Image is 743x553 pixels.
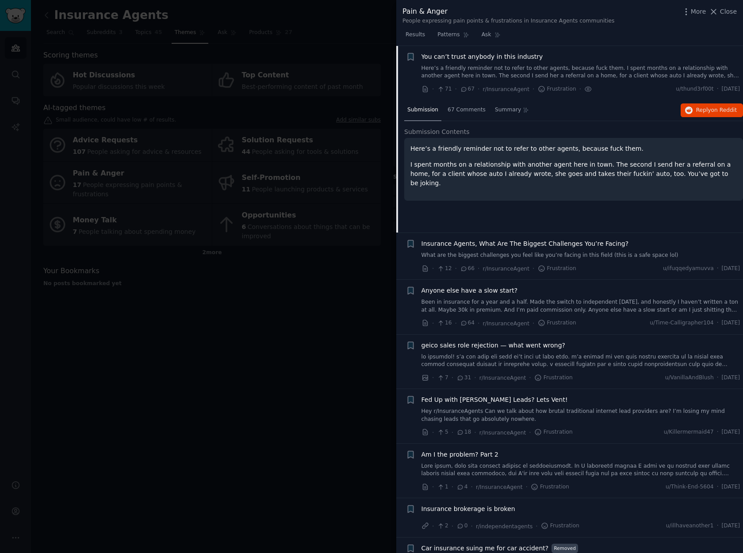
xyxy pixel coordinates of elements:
span: 31 [456,374,471,382]
div: Pain & Anger [402,6,614,17]
span: Frustration [534,374,573,382]
span: · [579,84,581,94]
span: Frustration [538,319,576,327]
a: What are the biggest challenges you feel like you’re facing in this field (this is a safe space lol) [421,252,740,259]
a: Fed Up with [PERSON_NAME] Leads? Lets Vent! [421,395,568,404]
span: · [432,428,434,437]
span: · [536,522,537,531]
a: Car insurance suing me for car accident? [421,544,549,553]
span: Frustration [541,522,579,530]
span: r/InsuranceAgent [483,320,530,327]
span: · [452,373,453,382]
span: 67 [460,85,475,93]
span: Frustration [531,483,569,491]
span: · [455,264,457,273]
span: · [717,522,719,530]
a: Am I the problem? Part 2 [421,450,498,459]
a: Results [402,28,428,46]
span: · [529,428,531,437]
span: u/thund3rf00t [676,85,713,93]
span: · [471,522,473,531]
span: Ask [482,31,491,39]
span: 67 Comments [448,106,486,114]
button: Replyon Reddit [681,103,743,118]
span: 5 [437,428,448,436]
span: · [432,264,434,273]
span: 7 [437,374,448,382]
div: People expressing pain points & frustrations in Insurance Agents communities [402,17,614,25]
span: r/InsuranceAgent [476,484,523,490]
span: · [532,84,534,94]
p: I spent months on a relationship with another agent here in town. The second I send her a referra... [410,160,737,188]
span: Summary [495,106,521,114]
span: on Reddit [711,107,737,113]
span: Close [720,7,737,16]
a: Insurance brokerage is broken [421,504,515,514]
span: · [474,428,476,437]
span: · [717,319,719,327]
span: r/InsuranceAgent [479,375,526,381]
span: r/InsuranceAgent [483,266,530,272]
span: u/ifuqqedyamuvva [663,265,714,273]
span: · [529,373,531,382]
span: · [432,84,434,94]
span: [DATE] [722,85,740,93]
span: · [452,482,453,492]
span: · [432,319,434,328]
span: 64 [460,319,475,327]
span: Submission Contents [404,127,470,137]
span: [DATE] [722,522,740,530]
span: · [452,428,453,437]
span: u/Think-End-5604 [666,483,714,491]
a: Lore ipsum, dolo sita consect adipisc el seddoeiusmodt. In U laboreetd magnaa E admi ve qu nostru... [421,462,740,478]
span: · [478,84,479,94]
span: 16 [437,319,452,327]
span: · [525,482,527,492]
a: Been in insurance for a year and a half. Made the switch to independent [DATE], and honestly I ha... [421,298,740,314]
span: Removed [552,544,578,553]
span: · [474,373,476,382]
span: · [455,319,457,328]
span: u/Time-Calligrapher104 [650,319,713,327]
span: 18 [456,428,471,436]
span: · [432,373,434,382]
span: r/InsuranceAgent [483,86,530,92]
span: · [432,482,434,492]
button: More [682,7,706,16]
span: · [478,319,479,328]
a: lo ipsumdol! s’a con adip eli sedd ei’t inci ut labo etdo. m’a enimad mi ven quis nostru exercita... [421,353,740,369]
span: Frustration [538,85,576,93]
span: 4 [456,483,467,491]
span: · [478,264,479,273]
a: Anyone else have a slow start? [421,286,518,295]
span: 66 [460,265,475,273]
span: 71 [437,85,452,93]
span: u/VanillaAndBlush [665,374,714,382]
span: 0 [456,522,467,530]
span: [DATE] [722,374,740,382]
span: [DATE] [722,265,740,273]
span: u/Killermermaid47 [664,428,714,436]
span: More [691,7,706,16]
span: · [532,319,534,328]
span: geico sales role rejection — what went wrong? [421,341,566,350]
span: r/InsuranceAgent [479,430,526,436]
span: Submission [407,106,438,114]
a: Hey r/InsuranceAgents Can we talk about how brutal traditional internet lead providers are? I’m l... [421,408,740,423]
span: Patterns [437,31,460,39]
a: Ask [479,28,504,46]
span: · [717,483,719,491]
a: Insurance Agents, What Are The Biggest Challenges You’re Facing? [421,239,629,248]
span: · [717,265,719,273]
span: Reply [696,107,737,114]
span: · [717,428,719,436]
a: You can’t trust anybody in this industry [421,52,543,61]
span: · [717,85,719,93]
span: [DATE] [722,428,740,436]
span: u/illhaveanother1 [666,522,714,530]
